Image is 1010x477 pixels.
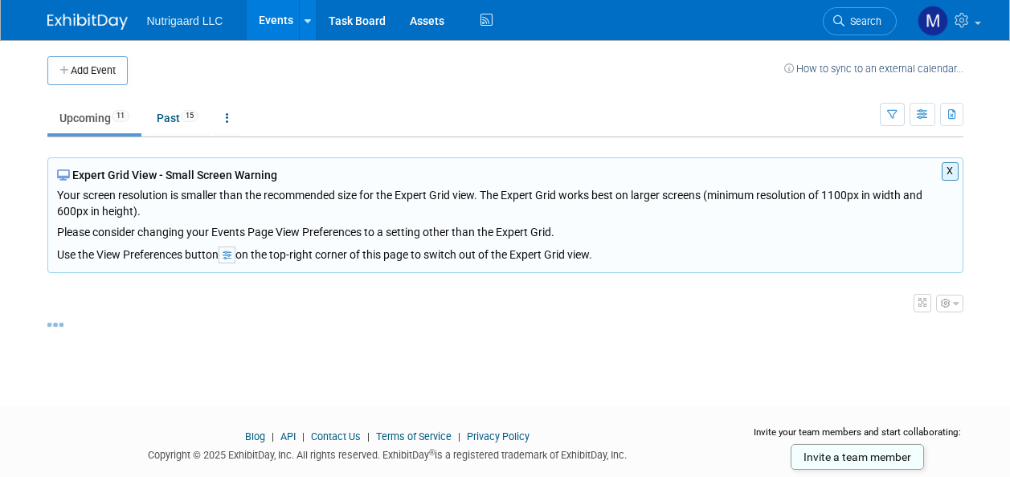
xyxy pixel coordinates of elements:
span: | [298,430,309,442]
a: How to sync to an external calendar... [784,63,963,75]
button: Add Event [47,56,128,85]
sup: ® [429,448,435,457]
img: loading... [47,323,63,327]
span: 15 [181,110,198,122]
a: API [280,430,296,442]
div: Your screen resolution is smaller than the recommended size for the Expert Grid view. The Expert ... [57,183,954,240]
span: Search [844,15,881,27]
div: Expert Grid View - Small Screen Warning [57,167,954,183]
span: Nutrigaard LLC [147,14,223,27]
a: Search [823,7,897,35]
a: Upcoming11 [47,103,141,133]
span: | [268,430,278,442]
a: Blog [245,430,265,442]
a: Privacy Policy [467,430,530,442]
span: | [454,430,464,442]
div: Invite your team members and start collaborating: [752,426,963,450]
a: Invite a team member [791,444,924,470]
img: Mathias Ruperti [918,6,948,36]
button: X [942,162,959,181]
div: Use the View Preferences button on the top-right corner of this page to switch out of the Expert ... [57,240,954,263]
span: 11 [112,110,129,122]
a: Past15 [145,103,211,133]
a: Terms of Service [376,430,452,442]
div: Please consider changing your Events Page View Preferences to a setting other than the Expert Grid. [57,219,954,240]
img: ExhibitDay [47,14,128,30]
a: Contact Us [311,430,361,442]
div: Copyright © 2025 ExhibitDay, Inc. All rights reserved. ExhibitDay is a registered trademark of Ex... [47,444,729,463]
span: | [363,430,374,442]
